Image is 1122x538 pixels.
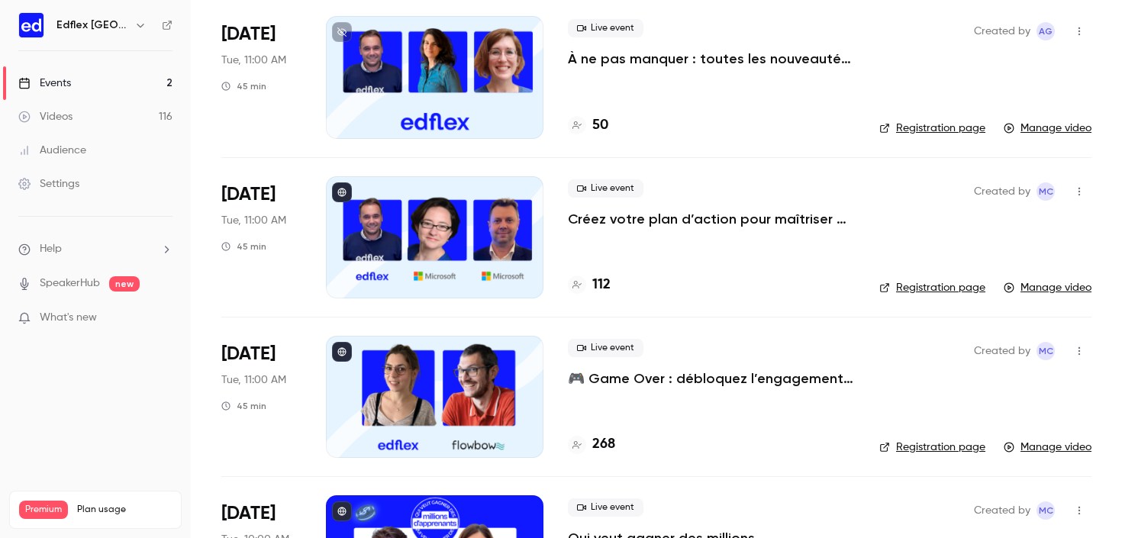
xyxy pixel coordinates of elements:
[592,275,611,295] h4: 112
[109,276,140,292] span: new
[879,121,985,136] a: Registration page
[221,372,286,388] span: Tue, 11:00 AM
[974,22,1030,40] span: Created by
[1004,121,1091,136] a: Manage video
[879,280,985,295] a: Registration page
[1037,342,1055,360] span: Manon Cousin
[879,440,985,455] a: Registration page
[18,109,73,124] div: Videos
[221,336,301,458] div: Mar 25 Tue, 11:00 AM (Europe/Berlin)
[1037,182,1055,201] span: Manon Cousin
[221,240,266,253] div: 45 min
[18,76,71,91] div: Events
[221,176,301,298] div: Apr 29 Tue, 11:00 AM (Europe/Berlin)
[1037,501,1055,520] span: Manon Cousin
[974,182,1030,201] span: Created by
[568,50,855,68] a: À ne pas manquer : toutes les nouveautés Edflex dévoilées !
[568,275,611,295] a: 112
[974,342,1030,360] span: Created by
[592,115,608,136] h4: 50
[40,275,100,292] a: SpeakerHub
[221,342,276,366] span: [DATE]
[19,501,68,519] span: Premium
[974,501,1030,520] span: Created by
[221,22,276,47] span: [DATE]
[19,13,44,37] img: Edflex France
[18,143,86,158] div: Audience
[1039,501,1053,520] span: MC
[221,213,286,228] span: Tue, 11:00 AM
[1039,22,1053,40] span: AG
[18,241,172,257] li: help-dropdown-opener
[154,311,172,325] iframe: Noticeable Trigger
[221,80,266,92] div: 45 min
[568,210,855,228] a: Créez votre plan d’action pour maîtriser l’IA en 90 jours
[56,18,128,33] h6: Edflex [GEOGRAPHIC_DATA]
[568,115,608,136] a: 50
[77,504,172,516] span: Plan usage
[221,182,276,207] span: [DATE]
[568,179,643,198] span: Live event
[1004,280,1091,295] a: Manage video
[1004,440,1091,455] a: Manage video
[1039,182,1053,201] span: MC
[221,501,276,526] span: [DATE]
[221,53,286,68] span: Tue, 11:00 AM
[568,498,643,517] span: Live event
[568,339,643,357] span: Live event
[1037,22,1055,40] span: Anne Sophie Gutierrez
[592,434,615,455] h4: 268
[568,19,643,37] span: Live event
[568,369,855,388] a: 🎮 Game Over : débloquez l’engagement de vos apprenants grâce à la gamification
[18,176,79,192] div: Settings
[1039,342,1053,360] span: MC
[568,434,615,455] a: 268
[221,16,301,138] div: May 20 Tue, 11:00 AM (Europe/Paris)
[40,241,62,257] span: Help
[40,310,97,326] span: What's new
[221,400,266,412] div: 45 min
